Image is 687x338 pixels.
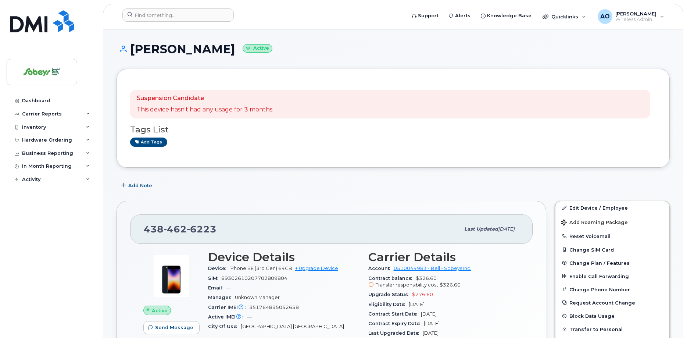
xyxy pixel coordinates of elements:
[155,324,193,331] span: Send Message
[208,275,221,281] span: SIM
[152,307,168,314] span: Active
[243,44,272,53] small: Active
[555,283,669,296] button: Change Phone Number
[368,311,421,317] span: Contract Start Date
[117,179,158,192] button: Add Note
[440,282,461,288] span: $326.60
[144,224,217,235] span: 438
[128,182,152,189] span: Add Note
[137,94,272,103] p: Suspension Candidate
[368,250,520,264] h3: Carrier Details
[498,226,515,232] span: [DATE]
[569,273,629,279] span: Enable Call Forwarding
[569,260,630,266] span: Change Plan / Features
[368,302,409,307] span: Eligibility Date
[555,243,669,256] button: Change SIM Card
[409,302,425,307] span: [DATE]
[424,321,440,326] span: [DATE]
[229,266,292,271] span: iPhone SE (3rd Gen) 64GB
[412,292,433,297] span: $276.60
[208,250,359,264] h3: Device Details
[143,321,200,334] button: Send Message
[137,106,272,114] p: This device hasn't had any usage for 3 months
[208,295,235,300] span: Manager
[235,295,280,300] span: Unknown Manager
[555,201,669,214] a: Edit Device / Employee
[368,266,394,271] span: Account
[368,275,520,289] span: $326.60
[130,138,167,147] a: Add tags
[247,314,252,320] span: —
[368,292,412,297] span: Upgrade Status
[555,214,669,230] button: Add Roaming Package
[249,305,299,310] span: 351764895052658
[555,309,669,323] button: Block Data Usage
[555,296,669,309] button: Request Account Change
[226,285,231,291] span: —
[368,275,416,281] span: Contract balance
[394,266,471,271] a: 0510044983 - Bell - Sobeys Inc.
[555,323,669,336] button: Transfer to Personal
[368,330,423,336] span: Last Upgraded Date
[187,224,217,235] span: 6223
[241,324,344,329] span: [GEOGRAPHIC_DATA] [GEOGRAPHIC_DATA]
[208,305,249,310] span: Carrier IMEI
[295,266,338,271] a: + Upgrade Device
[368,321,424,326] span: Contract Expiry Date
[555,256,669,270] button: Change Plan / Features
[208,324,241,329] span: City Of Use
[555,230,669,243] button: Reset Voicemail
[117,43,670,56] h1: [PERSON_NAME]
[421,311,437,317] span: [DATE]
[208,266,229,271] span: Device
[164,224,187,235] span: 462
[208,314,247,320] span: Active IMEI
[221,275,287,281] span: 89302610207702809804
[423,330,439,336] span: [DATE]
[376,282,438,288] span: Transfer responsibility cost
[149,254,193,298] img: image20231002-3703462-1angbar.jpeg
[561,220,628,227] span: Add Roaming Package
[208,285,226,291] span: Email
[555,270,669,283] button: Enable Call Forwarding
[130,125,656,134] h3: Tags List
[464,226,498,232] span: Last updated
